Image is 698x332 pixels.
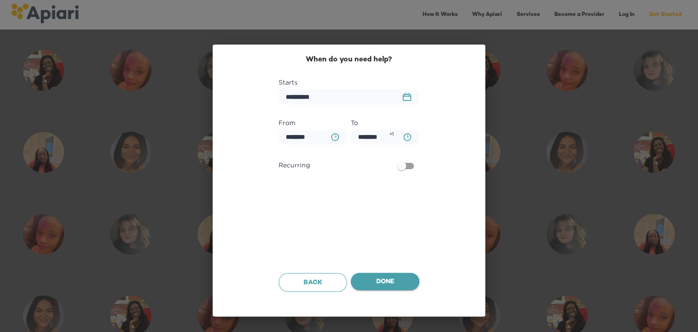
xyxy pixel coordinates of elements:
label: From [279,117,347,128]
label: To [351,117,419,128]
label: Starts [279,77,419,88]
span: Back [286,277,339,289]
h2: When do you need help? [279,55,419,64]
button: Done [351,273,419,290]
span: Done [358,277,412,288]
span: Recurring [279,160,310,171]
button: Back [279,273,347,292]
